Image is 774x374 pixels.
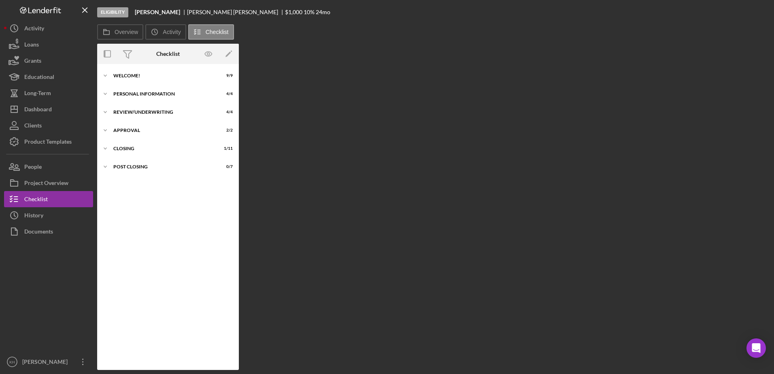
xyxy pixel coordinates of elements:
[285,8,302,15] span: $1,000
[4,117,93,134] button: Clients
[218,164,233,169] div: 0 / 7
[145,24,186,40] button: Activity
[24,207,43,225] div: History
[4,191,93,207] button: Checklist
[163,29,181,35] label: Activity
[24,223,53,242] div: Documents
[24,191,48,209] div: Checklist
[113,91,213,96] div: Personal Information
[4,159,93,175] button: People
[4,223,93,240] button: Documents
[218,110,233,115] div: 4 / 4
[316,9,330,15] div: 24 mo
[113,128,213,133] div: Approval
[97,7,128,17] div: Eligibility
[9,360,15,364] text: KH
[4,207,93,223] button: History
[24,69,54,87] div: Educational
[20,354,73,372] div: [PERSON_NAME]
[24,36,39,55] div: Loans
[4,85,93,101] button: Long-Term
[4,53,93,69] button: Grants
[24,117,42,136] div: Clients
[24,175,68,193] div: Project Overview
[4,101,93,117] button: Dashboard
[115,29,138,35] label: Overview
[4,69,93,85] button: Educational
[97,24,143,40] button: Overview
[4,134,93,150] button: Product Templates
[4,36,93,53] button: Loans
[113,110,213,115] div: Review/Underwriting
[206,29,229,35] label: Checklist
[188,24,234,40] button: Checklist
[24,159,42,177] div: People
[24,101,52,119] div: Dashboard
[113,146,213,151] div: Closing
[156,51,180,57] div: Checklist
[4,20,93,36] button: Activity
[218,73,233,78] div: 9 / 9
[187,9,285,15] div: [PERSON_NAME] [PERSON_NAME]
[304,9,315,15] div: 10 %
[24,134,72,152] div: Product Templates
[4,354,93,370] button: KH[PERSON_NAME]
[746,338,766,358] div: Open Intercom Messenger
[24,20,44,38] div: Activity
[113,73,213,78] div: Welcome!
[113,164,213,169] div: Post Closing
[24,85,51,103] div: Long-Term
[24,53,41,71] div: Grants
[218,91,233,96] div: 4 / 4
[4,175,93,191] button: Project Overview
[218,128,233,133] div: 2 / 2
[135,9,180,15] b: [PERSON_NAME]
[218,146,233,151] div: 1 / 11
